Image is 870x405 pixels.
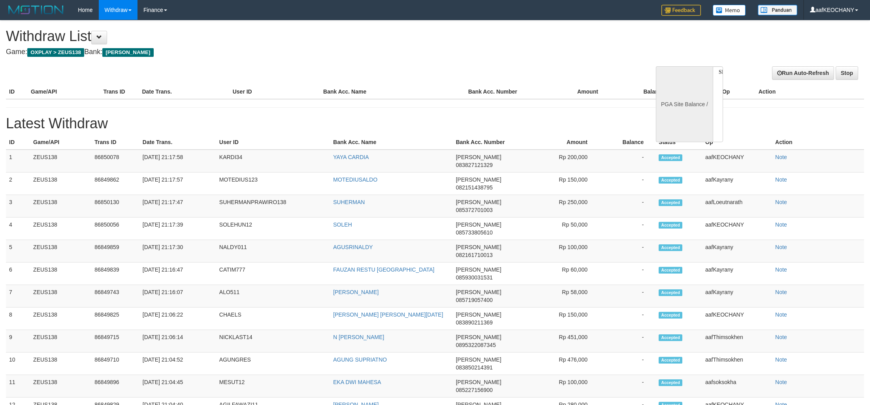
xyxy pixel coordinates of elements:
td: ZEUS138 [30,195,91,217]
td: 4 [6,217,30,240]
a: FAUZAN RESTU [GEOGRAPHIC_DATA] [333,266,434,273]
td: 86849715 [91,330,139,352]
td: aafKEOCHANY [702,307,772,330]
span: 083850214391 [456,364,493,371]
td: [DATE] 21:16:47 [139,262,216,285]
td: 86849839 [91,262,139,285]
th: Bank Acc. Number [465,84,537,99]
td: ZEUS138 [30,172,91,195]
a: Note [775,221,787,228]
td: 10 [6,352,30,375]
img: panduan.png [758,5,797,15]
td: [DATE] 21:06:22 [139,307,216,330]
th: Date Trans. [139,84,229,99]
a: Note [775,289,787,295]
th: Status [655,135,702,150]
th: ID [6,135,30,150]
td: ZEUS138 [30,285,91,307]
td: - [599,285,655,307]
th: Op [719,84,755,99]
a: Run Auto-Refresh [772,66,834,80]
span: 085372701003 [456,207,493,213]
td: aafKayrany [702,285,772,307]
h1: Withdraw List [6,28,572,44]
span: [PERSON_NAME] [456,379,501,385]
a: Stop [836,66,858,80]
td: [DATE] 21:17:58 [139,150,216,172]
a: Note [775,379,787,385]
img: Feedback.jpg [661,5,701,16]
span: 083890211369 [456,319,493,326]
td: ZEUS138 [30,330,91,352]
span: [PERSON_NAME] [456,356,501,363]
span: [PERSON_NAME] [456,221,501,228]
a: Note [775,356,787,363]
td: ZEUS138 [30,307,91,330]
a: AGUSRINALDY [333,244,373,250]
td: CATIM777 [216,262,330,285]
th: Balance [599,135,655,150]
td: aafThimsokhen [702,330,772,352]
div: PGA Site Balance / [656,66,713,142]
td: KARDI34 [216,150,330,172]
td: 86850056 [91,217,139,240]
a: N [PERSON_NAME] [333,334,384,340]
td: ALO511 [216,285,330,307]
a: Note [775,334,787,340]
a: Note [775,154,787,160]
td: AGUNGRES [216,352,330,375]
span: [PERSON_NAME] [456,176,501,183]
td: Rp 100,000 [533,240,599,262]
td: Rp 100,000 [533,375,599,397]
th: Amount [537,84,610,99]
td: aafKayrany [702,262,772,285]
td: - [599,240,655,262]
span: Accepted [659,267,682,274]
th: Game/API [28,84,100,99]
th: Balance [610,84,676,99]
td: Rp 50,000 [533,217,599,240]
th: User ID [216,135,330,150]
span: 082161710013 [456,252,493,258]
td: 7 [6,285,30,307]
td: Rp 200,000 [533,150,599,172]
span: Accepted [659,244,682,251]
td: aafKEOCHANY [702,217,772,240]
span: Accepted [659,312,682,319]
span: [PERSON_NAME] [456,334,501,340]
td: NALDY011 [216,240,330,262]
td: CHAELS [216,307,330,330]
th: ID [6,84,28,99]
td: [DATE] 21:16:07 [139,285,216,307]
td: - [599,262,655,285]
td: aafLoeutnarath [702,195,772,217]
td: 8 [6,307,30,330]
td: - [599,217,655,240]
th: Game/API [30,135,91,150]
td: - [599,330,655,352]
td: MOTEDIUS123 [216,172,330,195]
th: Action [755,84,864,99]
td: 2 [6,172,30,195]
h4: Game: Bank: [6,48,572,56]
a: AGUNG SUPRIATNO [333,356,387,363]
th: Op [702,135,772,150]
td: - [599,150,655,172]
td: [DATE] 21:04:45 [139,375,216,397]
a: Note [775,266,787,273]
a: EKA DWI MAHESA [333,379,381,385]
a: Note [775,199,787,205]
td: [DATE] 21:06:14 [139,330,216,352]
span: Accepted [659,222,682,229]
span: 0895322087345 [456,342,496,348]
td: - [599,172,655,195]
td: 86849743 [91,285,139,307]
td: Rp 451,000 [533,330,599,352]
td: Rp 250,000 [533,195,599,217]
a: Note [775,244,787,250]
h1: Latest Withdraw [6,116,864,131]
td: 11 [6,375,30,397]
th: Bank Acc. Number [453,135,533,150]
td: 86849825 [91,307,139,330]
a: [PERSON_NAME] [PERSON_NAME][DATE] [333,311,443,318]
